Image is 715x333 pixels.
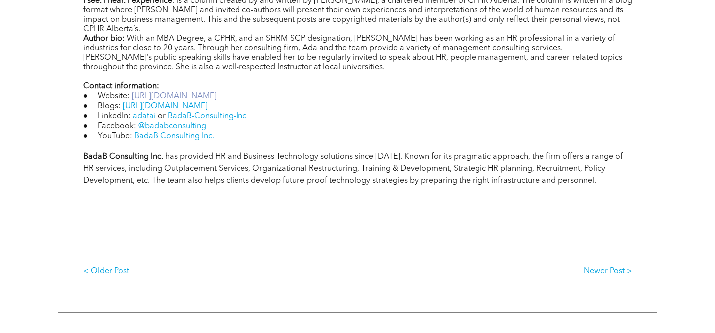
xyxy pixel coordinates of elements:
span: or [158,112,166,120]
a: @badabconsulting [138,122,206,130]
a: [URL][DOMAIN_NAME] [123,102,208,110]
span: ● Blogs: [83,102,121,110]
a: < Older Post [83,259,358,284]
span: ● Facebook: [83,122,137,130]
a: Newer Post > [358,259,632,284]
p: < Older Post [83,267,358,276]
span: ● YouTube: [83,132,133,140]
a: BadaB Consulting Inc. [134,132,214,140]
span: ● Website: [83,92,130,100]
span: has provided HR and Business Technology solutions since [DATE]. Known for its pragmatic approach,... [83,153,623,185]
a: BadaB-Consulting-Inc [168,112,246,120]
strong: Contact information: [83,82,159,90]
a: adatai [133,112,156,120]
span: ● LinkedIn: [83,112,131,120]
span: With an MBA Degree, a CPHR, and an SHRM-SCP designation, [PERSON_NAME] has been working as an HR ... [83,35,622,71]
p: Newer Post > [358,267,632,276]
strong: BadaB Consulting Inc. [83,153,163,161]
a: [URL][DOMAIN_NAME] [132,92,217,100]
strong: Author bio: [83,35,125,43]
